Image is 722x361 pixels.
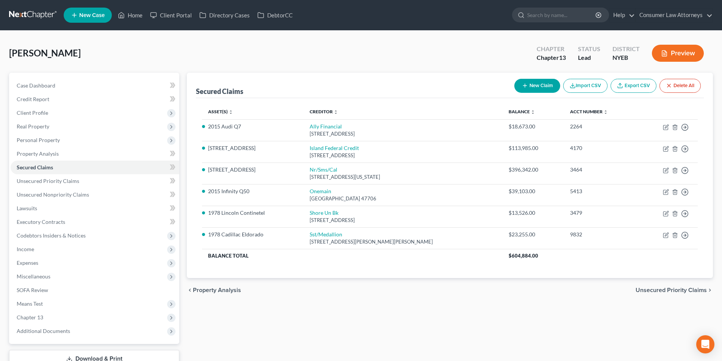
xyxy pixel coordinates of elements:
[537,53,566,62] div: Chapter
[310,123,342,130] a: Ally Financial
[17,123,49,130] span: Real Property
[310,130,496,138] div: [STREET_ADDRESS]
[334,110,338,114] i: unfold_more
[17,273,50,280] span: Miscellaneous
[509,231,558,238] div: $23,255.00
[578,45,600,53] div: Status
[208,123,298,130] li: 2015 Audi Q7
[578,53,600,62] div: Lead
[11,147,179,161] a: Property Analysis
[11,188,179,202] a: Unsecured Nonpriority Claims
[514,79,560,93] button: New Claim
[707,287,713,293] i: chevron_right
[11,161,179,174] a: Secured Claims
[310,145,359,151] a: Island Federal Credit
[611,79,656,93] a: Export CSV
[570,123,631,130] div: 2264
[17,287,48,293] span: SOFA Review
[696,335,714,353] div: Open Intercom Messenger
[11,215,179,229] a: Executory Contracts
[17,137,60,143] span: Personal Property
[636,287,707,293] span: Unsecured Priority Claims
[17,300,43,307] span: Means Test
[146,8,196,22] a: Client Portal
[310,173,496,181] div: [STREET_ADDRESS][US_STATE]
[208,144,298,152] li: [STREET_ADDRESS]
[310,209,338,216] a: Shore Un Bk
[310,195,496,202] div: [GEOGRAPHIC_DATA] 47706
[527,8,597,22] input: Search by name...
[187,287,241,293] button: chevron_left Property Analysis
[659,79,701,93] button: Delete All
[570,109,608,114] a: Acct Number unfold_more
[310,152,496,159] div: [STREET_ADDRESS]
[612,45,640,53] div: District
[229,110,233,114] i: unfold_more
[17,232,86,239] span: Codebtors Insiders & Notices
[17,259,38,266] span: Expenses
[17,246,34,252] span: Income
[310,238,496,245] div: [STREET_ADDRESS][PERSON_NAME][PERSON_NAME]
[570,231,631,238] div: 9832
[17,96,49,102] span: Credit Report
[187,287,193,293] i: chevron_left
[509,253,538,259] span: $604,884.00
[11,202,179,215] a: Lawsuits
[559,54,566,61] span: 13
[509,188,558,195] div: $39,103.00
[196,8,254,22] a: Directory Cases
[509,144,558,152] div: $113,985.00
[603,110,608,114] i: unfold_more
[208,209,298,217] li: 1978 Lincoln Continetel
[254,8,296,22] a: DebtorCC
[310,166,337,173] a: Nr/Sms/Cal
[636,8,713,22] a: Consumer Law Attorneys
[202,249,503,263] th: Balance Total
[570,209,631,217] div: 3479
[310,217,496,224] div: [STREET_ADDRESS]
[114,8,146,22] a: Home
[310,231,342,238] a: Sst/Medallion
[310,188,331,194] a: Onemain
[17,205,37,211] span: Lawsuits
[208,188,298,195] li: 2015 Infinity Q50
[570,166,631,173] div: 3464
[652,45,704,62] button: Preview
[9,47,81,58] span: [PERSON_NAME]
[17,82,55,89] span: Case Dashboard
[196,87,243,96] div: Secured Claims
[17,150,59,157] span: Property Analysis
[17,164,53,170] span: Secured Claims
[79,13,105,18] span: New Case
[208,109,233,114] a: Asset(s) unfold_more
[509,209,558,217] div: $13,526.00
[531,110,535,114] i: unfold_more
[509,123,558,130] div: $18,673.00
[509,166,558,173] div: $396,342.00
[310,109,338,114] a: Creditor unfold_more
[11,283,179,297] a: SOFA Review
[609,8,635,22] a: Help
[17,109,48,116] span: Client Profile
[570,144,631,152] div: 4170
[17,191,89,198] span: Unsecured Nonpriority Claims
[570,188,631,195] div: 5413
[17,219,65,225] span: Executory Contracts
[509,109,535,114] a: Balance unfold_more
[208,231,298,238] li: 1978 Cadillac Eldorado
[11,92,179,106] a: Credit Report
[11,79,179,92] a: Case Dashboard
[208,166,298,173] li: [STREET_ADDRESS]
[11,174,179,188] a: Unsecured Priority Claims
[17,314,43,320] span: Chapter 13
[612,53,640,62] div: NYEB
[636,287,713,293] button: Unsecured Priority Claims chevron_right
[17,328,70,334] span: Additional Documents
[17,178,79,184] span: Unsecured Priority Claims
[537,45,566,53] div: Chapter
[193,287,241,293] span: Property Analysis
[563,79,608,93] button: Import CSV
